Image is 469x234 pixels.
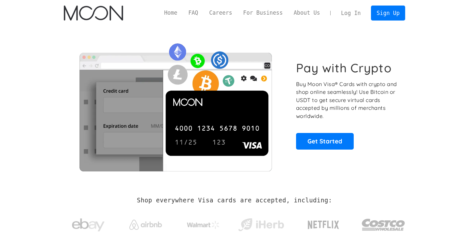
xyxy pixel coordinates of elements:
a: Get Started [296,133,354,149]
a: FAQ [183,9,204,17]
img: Netflix [307,217,340,233]
p: Buy Moon Visa® Cards with crypto and shop online seamlessly! Use Bitcoin or USDT to get secure vi... [296,80,398,120]
a: Sign Up [371,6,405,20]
img: Airbnb [129,220,162,230]
a: Log In [335,6,366,20]
img: Moon Logo [64,6,123,21]
img: iHerb [237,216,285,233]
a: Airbnb [121,213,170,233]
h1: Pay with Crypto [296,61,392,75]
a: For Business [238,9,288,17]
a: About Us [288,9,326,17]
img: Moon Cards let you spend your crypto anywhere Visa is accepted. [64,39,287,171]
h2: Shop everywhere Visa cards are accepted, including: [137,197,332,204]
a: Home [159,9,183,17]
img: Walmart [187,221,220,229]
a: home [64,6,123,21]
a: Careers [204,9,237,17]
a: Walmart [179,214,228,232]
